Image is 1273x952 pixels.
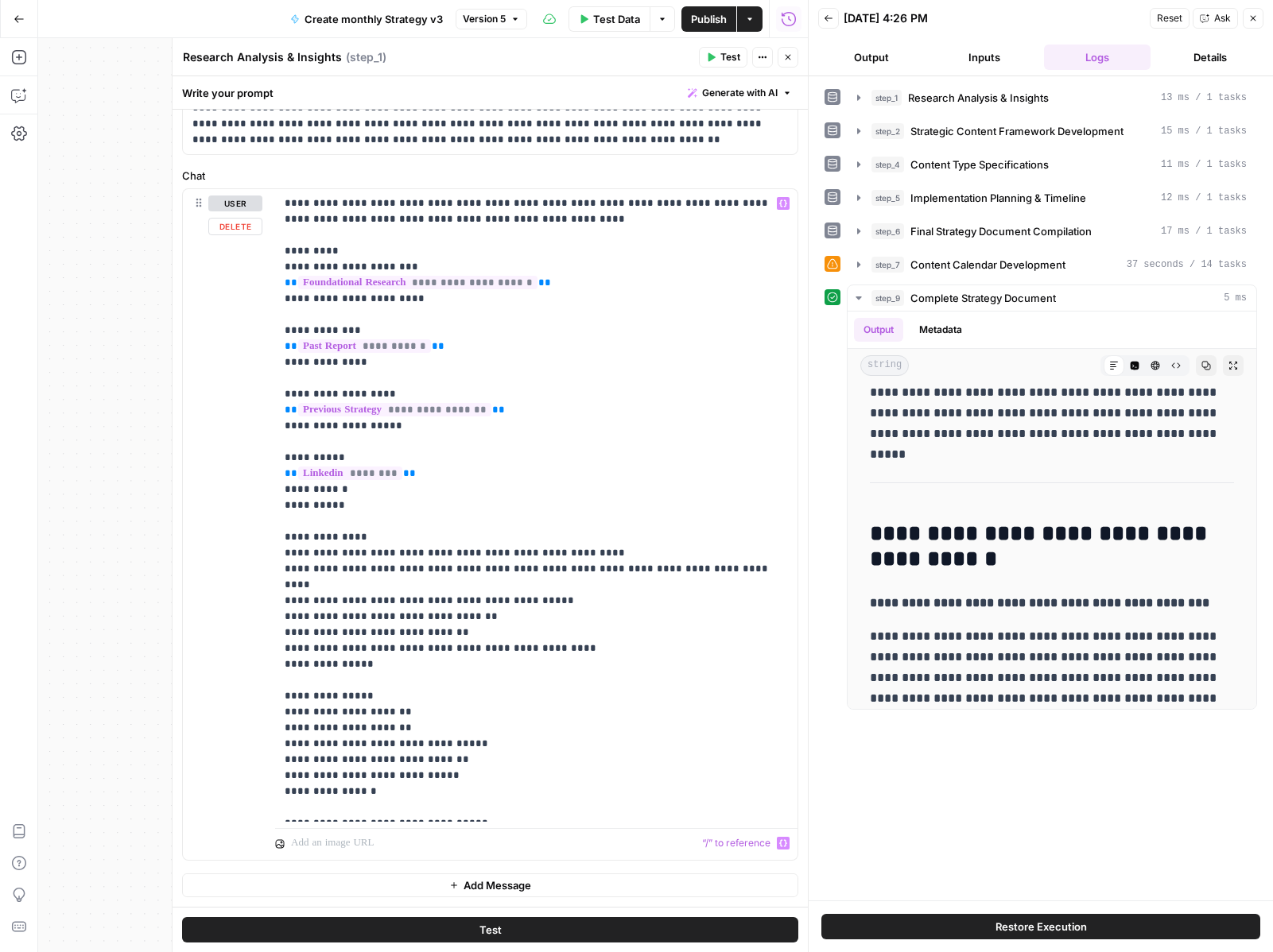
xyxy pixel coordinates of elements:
[848,85,1256,110] button: 13 ms / 1 tasks
[1224,291,1247,305] span: 5 ms
[463,12,506,26] span: Version 5
[848,252,1256,277] button: 37 seconds / 14 tasks
[910,157,1049,172] span: Content Type Specifications
[1157,11,1182,25] span: Reset
[871,157,904,172] span: step_4
[910,123,1124,139] span: Strategic Content Framework Development
[848,312,1256,709] div: 5 ms
[854,318,903,342] button: Output
[910,290,1056,306] span: Complete Strategy Document
[1161,191,1247,205] span: 12 ms / 1 tasks
[173,76,808,109] div: Write your prompt
[208,218,262,235] button: Delete
[848,219,1256,244] button: 17 ms / 1 tasks
[183,49,342,65] textarea: Research Analysis & Insights
[910,223,1092,239] span: Final Strategy Document Compilation
[848,185,1256,211] button: 12 ms / 1 tasks
[1161,157,1247,172] span: 11 ms / 1 tasks
[593,11,640,27] span: Test Data
[910,190,1086,206] span: Implementation Planning & Timeline
[1193,8,1238,29] button: Ask
[699,47,747,68] button: Test
[208,195,262,211] button: user
[346,49,386,65] span: ( step_1 )
[1150,8,1190,29] button: Reset
[464,877,531,893] span: Add Message
[848,285,1256,311] button: 5 ms
[182,873,798,897] button: Add Message
[182,917,798,942] button: Test
[305,11,443,27] span: Create monthly Strategy v3
[871,90,902,106] span: step_1
[479,922,502,938] span: Test
[871,257,904,273] span: step_7
[1127,257,1247,272] span: 37 seconds / 14 tasks
[1161,224,1247,238] span: 17 ms / 1 tasks
[691,11,727,27] span: Publish
[871,290,904,306] span: step_9
[281,6,452,32] button: Create monthly Strategy v3
[996,919,1087,935] span: Restore Execution
[183,189,262,860] div: userDelete
[1044,45,1151,70] button: Logs
[681,6,736,32] button: Publish
[821,914,1260,939] button: Restore Execution
[910,257,1065,273] span: Content Calendar Development
[848,118,1256,144] button: 15 ms / 1 tasks
[1161,91,1247,105] span: 13 ms / 1 tasks
[871,190,904,206] span: step_5
[1161,124,1247,138] span: 15 ms / 1 tasks
[860,355,909,376] span: string
[456,9,527,29] button: Version 5
[871,223,904,239] span: step_6
[818,45,925,70] button: Output
[720,50,740,64] span: Test
[182,168,798,184] label: Chat
[1214,11,1231,25] span: Ask
[871,123,904,139] span: step_2
[696,837,777,849] span: “/” to reference
[702,86,778,100] span: Generate with AI
[910,318,972,342] button: Metadata
[848,152,1256,177] button: 11 ms / 1 tasks
[569,6,650,32] button: Test Data
[681,83,798,103] button: Generate with AI
[908,90,1049,106] span: Research Analysis & Insights
[931,45,1038,70] button: Inputs
[1157,45,1263,70] button: Details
